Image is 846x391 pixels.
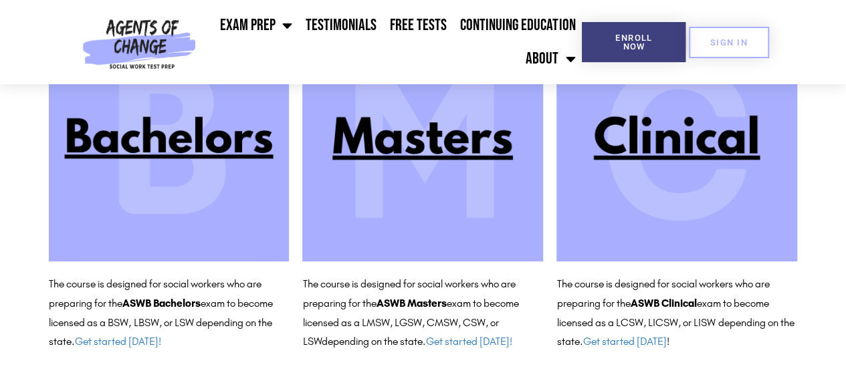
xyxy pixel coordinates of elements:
b: ASWB Masters [376,297,446,309]
a: Testimonials [299,9,383,42]
span: SIGN IN [710,38,748,47]
a: Get started [DATE]! [425,335,512,348]
p: The course is designed for social workers who are preparing for the exam to become licensed as a ... [302,275,543,352]
a: Get started [DATE] [583,335,666,348]
span: Enroll Now [603,33,664,51]
span: . ! [579,335,669,348]
a: Continuing Education [453,9,582,42]
a: Get started [DATE]! [75,335,161,348]
span: depending on the state. [321,335,512,348]
p: The course is designed for social workers who are preparing for the exam to become licensed as a ... [49,275,290,352]
a: Exam Prep [213,9,299,42]
a: Enroll Now [582,22,685,62]
a: Free Tests [383,9,453,42]
nav: Menu [201,9,582,76]
a: About [519,42,582,76]
b: ASWB Clinical [630,297,696,309]
b: ASWB Bachelors [122,297,201,309]
a: SIGN IN [689,27,769,58]
p: The course is designed for social workers who are preparing for the exam to become licensed as a ... [556,275,797,352]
